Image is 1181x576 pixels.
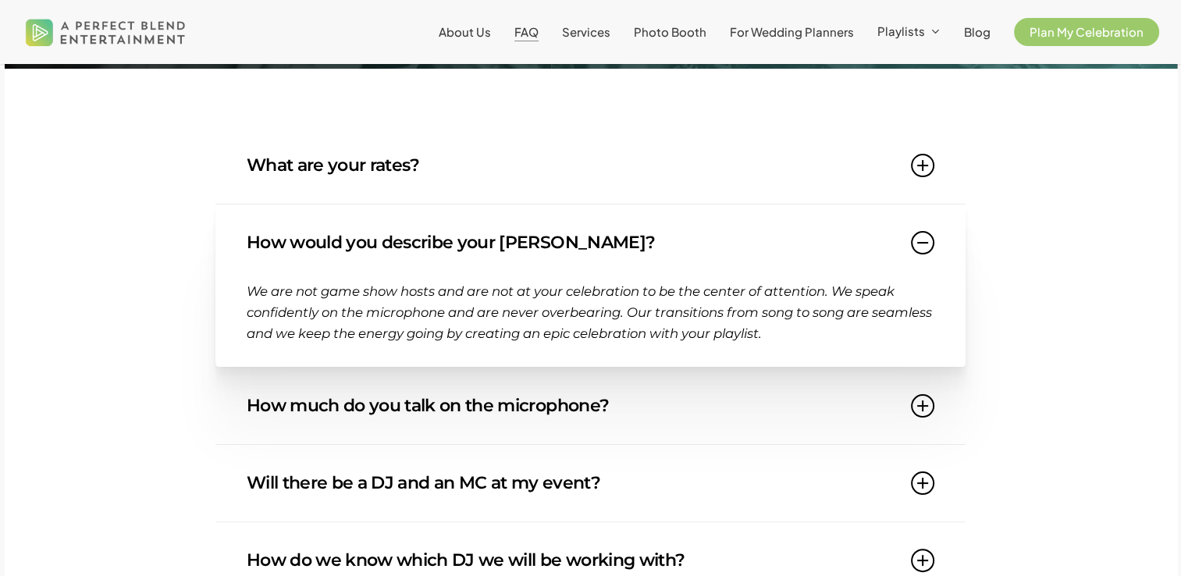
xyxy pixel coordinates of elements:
[1030,24,1144,39] span: Plan My Celebration
[247,127,934,204] a: What are your rates?
[634,26,706,38] a: Photo Booth
[247,445,934,521] a: Will there be a DJ and an MC at my event?
[730,26,854,38] a: For Wedding Planners
[562,26,610,38] a: Services
[964,24,991,39] span: Blog
[247,368,934,444] a: How much do you talk on the microphone?
[514,24,539,39] span: FAQ
[634,24,706,39] span: Photo Booth
[247,283,932,340] span: We are not game show hosts and are not at your celebration to be the center of attention. We spea...
[439,24,491,39] span: About Us
[247,204,934,281] a: How would you describe your [PERSON_NAME]?
[439,26,491,38] a: About Us
[1014,26,1159,38] a: Plan My Celebration
[877,23,925,38] span: Playlists
[22,6,190,58] img: A Perfect Blend Entertainment
[877,25,941,39] a: Playlists
[514,26,539,38] a: FAQ
[730,24,854,39] span: For Wedding Planners
[562,24,610,39] span: Services
[964,26,991,38] a: Blog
